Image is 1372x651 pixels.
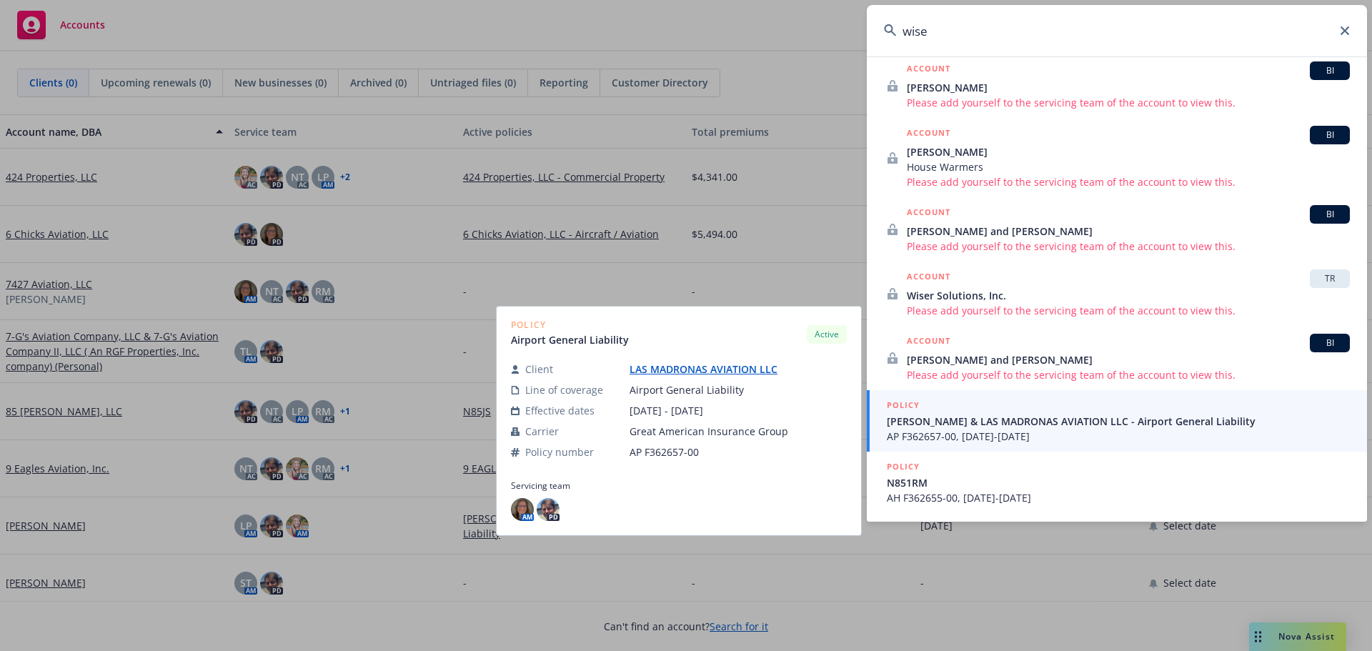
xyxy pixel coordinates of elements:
h5: ACCOUNT [907,126,950,143]
span: [PERSON_NAME] and [PERSON_NAME] [907,352,1350,367]
a: ACCOUNTBI[PERSON_NAME] and [PERSON_NAME]Please add yourself to the servicing team of the account ... [867,326,1367,390]
span: Please add yourself to the servicing team of the account to view this. [907,367,1350,382]
span: [PERSON_NAME] [907,144,1350,159]
span: AH F362655-00, [DATE]-[DATE] [887,490,1350,505]
a: POLICY[PERSON_NAME] & LAS MADRONAS AVIATION LLC - Airport General LiabilityAP F362657-00, [DATE]-... [867,390,1367,452]
span: TR [1316,272,1344,285]
span: BI [1316,337,1344,349]
h5: POLICY [887,459,920,474]
span: AP F362657-00, [DATE]-[DATE] [887,429,1350,444]
h5: ACCOUNT [907,205,950,222]
h5: ACCOUNT [907,334,950,351]
span: BI [1316,64,1344,77]
span: Please add yourself to the servicing team of the account to view this. [907,239,1350,254]
input: Search... [867,5,1367,56]
span: BI [1316,208,1344,221]
span: Wiser Solutions, Inc. [907,288,1350,303]
a: ACCOUNTTRWiser Solutions, Inc.Please add yourself to the servicing team of the account to view this. [867,262,1367,326]
span: BI [1316,129,1344,141]
span: [PERSON_NAME] and [PERSON_NAME] [907,224,1350,239]
span: Please add yourself to the servicing team of the account to view this. [907,303,1350,318]
span: Please add yourself to the servicing team of the account to view this. [907,174,1350,189]
span: [PERSON_NAME] & LAS MADRONAS AVIATION LLC - Airport General Liability [887,414,1350,429]
span: [PERSON_NAME] [907,80,1350,95]
a: POLICYN851RMAH F362655-00, [DATE]-[DATE] [867,452,1367,513]
span: House Warmers [907,159,1350,174]
span: N851RM [887,475,1350,490]
span: Please add yourself to the servicing team of the account to view this. [907,95,1350,110]
a: ACCOUNTBI[PERSON_NAME]House WarmersPlease add yourself to the servicing team of the account to vi... [867,118,1367,197]
a: ACCOUNTBI[PERSON_NAME] and [PERSON_NAME]Please add yourself to the servicing team of the account ... [867,197,1367,262]
h5: ACCOUNT [907,269,950,287]
a: ACCOUNTBI[PERSON_NAME]Please add yourself to the servicing team of the account to view this. [867,54,1367,118]
h5: POLICY [887,398,920,412]
h5: ACCOUNT [907,61,950,79]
